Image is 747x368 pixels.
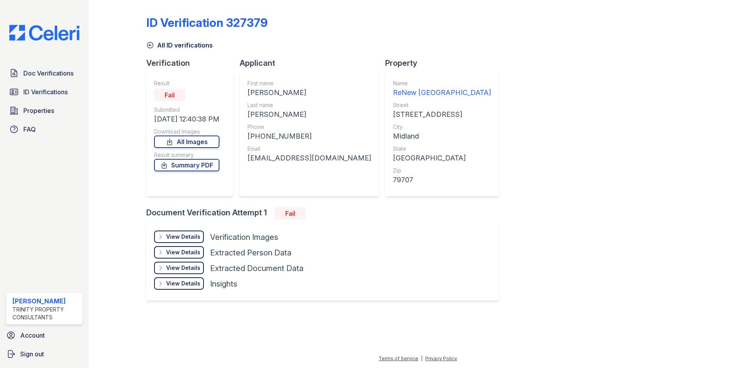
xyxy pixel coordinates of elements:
a: Privacy Policy [425,356,457,361]
div: [STREET_ADDRESS] [393,109,491,120]
div: Verification Images [210,232,278,243]
div: State [393,145,491,153]
a: ID Verifications [6,84,82,100]
a: All ID verifications [146,40,213,50]
a: Terms of Service [379,356,418,361]
div: Fail [275,207,306,220]
a: Name ReNew [GEOGRAPHIC_DATA] [393,79,491,98]
div: Email [247,145,371,153]
span: Doc Verifications [23,69,74,78]
div: Fail [154,89,185,101]
div: ReNew [GEOGRAPHIC_DATA] [393,87,491,98]
a: Doc Verifications [6,65,82,81]
div: Zip [393,167,491,174]
div: Document Verification Attempt 1 [146,207,505,220]
a: Summary PDF [154,159,219,171]
span: Properties [23,106,54,115]
div: Phone [247,123,371,131]
div: Insights [210,278,237,289]
a: FAQ [6,121,82,137]
div: First name [247,79,371,87]
div: Street [393,101,491,109]
div: View Details [166,233,200,241]
div: Trinity Property Consultants [12,306,79,321]
span: FAQ [23,125,36,134]
div: 79707 [393,174,491,185]
div: Result [154,79,219,87]
div: [DATE] 12:40:38 PM [154,114,219,125]
a: Sign out [3,346,86,362]
div: Midland [393,131,491,142]
div: [EMAIL_ADDRESS][DOMAIN_NAME] [247,153,371,164]
span: Sign out [20,349,44,359]
span: Account [20,331,45,340]
a: All Images [154,136,219,148]
a: Account [3,328,86,343]
div: Submitted [154,106,219,114]
div: Last name [247,101,371,109]
div: [PERSON_NAME] [247,109,371,120]
div: [PERSON_NAME] [247,87,371,98]
div: Verification [146,58,240,69]
div: ID Verification 327379 [146,16,268,30]
div: Extracted Person Data [210,247,291,258]
div: [PHONE_NUMBER] [247,131,371,142]
div: Result summary [154,151,219,159]
div: Property [385,58,505,69]
div: Extracted Document Data [210,263,303,274]
div: [GEOGRAPHIC_DATA] [393,153,491,164]
div: Download Images [154,128,219,136]
div: Name [393,79,491,87]
div: | [421,356,423,361]
span: ID Verifications [23,87,68,97]
div: View Details [166,264,200,272]
img: CE_Logo_Blue-a8612792a0a2168367f1c8372b55b34899dd931a85d93a1a3d3e32e68fde9ad4.png [3,25,86,40]
div: Applicant [240,58,385,69]
div: City [393,123,491,131]
a: Properties [6,103,82,118]
div: View Details [166,280,200,287]
div: [PERSON_NAME] [12,296,79,306]
div: View Details [166,248,200,256]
